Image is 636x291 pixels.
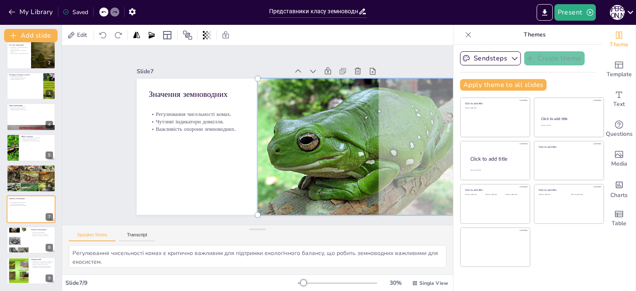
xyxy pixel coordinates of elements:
div: Click to add title [470,156,523,163]
div: Click to add text [506,194,524,196]
p: Вони починають свій розвиток у воді. [9,53,29,54]
div: Click to add text [465,107,524,109]
button: К [PERSON_NAME] [610,4,625,21]
button: My Library [6,5,56,19]
button: Present [554,4,596,21]
button: Add slide [4,29,58,42]
div: Add a table [602,204,636,233]
p: Земноводні — важлива ланка у природі, що поєднує водне та наземне життя. Їхня присутність свідчит... [31,261,53,268]
input: Insert title [269,5,358,17]
button: Speaker Notes [69,232,116,241]
p: Особливості будови та життя [9,74,41,76]
span: Table [612,219,626,228]
div: Slide 7 [143,55,296,79]
div: Click to add body [470,169,523,171]
span: Position [183,30,193,40]
div: 2 [46,59,53,67]
p: Значення земноводних [9,197,29,200]
p: Загрози для земноводних. [31,231,53,233]
div: Add charts and graphs [602,174,636,204]
p: Земноводні дихають і легенями, і шкірою. [9,50,29,53]
p: Унікальні адаптації кожної групи. [9,109,53,111]
p: Три основні групи земноводних. [9,106,53,108]
div: 8 [7,226,55,254]
div: Add text boxes [602,84,636,114]
div: Click to add title [465,102,524,105]
p: Саламандри та тритони [9,166,53,168]
div: 4 [46,121,53,128]
p: Завершальний [31,258,53,261]
p: Чутливі індикатори довкілля. [9,203,29,205]
div: 5 [46,152,53,159]
p: Значення земноводних [153,77,251,99]
p: Охорона земноводних [31,228,53,231]
p: Важливість охорони земноводних. [9,205,29,207]
p: Хто такі земноводні? [9,43,29,46]
div: Click to add title [539,188,598,192]
span: Single View [419,280,448,286]
p: Земноводні — це амфібії, які живуть у воді та на суші. [9,46,29,49]
p: Регулювання чисельності комах. [9,202,29,204]
span: Media [611,159,627,168]
div: К [PERSON_NAME] [610,5,625,20]
button: Create theme [524,51,585,65]
p: Види в Червоній книзі України. [31,233,53,235]
div: Get real-time input from your audience [602,114,636,144]
p: Необхідність охорони середовища. [31,235,53,236]
div: 3 [46,90,53,97]
p: Жаби — найпоширеніші земноводні. [21,137,53,139]
p: Групи земноводних [9,104,53,107]
div: Slide 7 / 9 [65,279,298,287]
button: Export to PowerPoint [537,4,553,21]
p: Чутливі індикатори довкілля. [150,107,248,125]
p: Важлива роль у боротьбі з комахами. [21,140,53,142]
span: Text [613,100,625,109]
p: Хвіст протягом усього життя. [9,168,53,169]
p: Жаби та ропухи [21,135,53,137]
p: Вологе середовище для дихання. [9,77,41,79]
div: 3 [7,72,55,100]
div: Layout [161,29,174,42]
p: Регулювання чисельності комах. [151,99,248,117]
div: 8 [46,244,53,251]
span: Theme [609,40,629,49]
div: 6 [7,165,55,192]
button: Transcript [119,232,156,241]
button: Sendsteps [460,51,521,65]
p: Прихований спосіб життя. [9,169,53,171]
div: Saved [63,8,88,16]
span: Edit [75,31,89,39]
p: Важливість охорони земноводних. [149,114,247,132]
div: Click to add title [541,116,596,121]
span: Questions [606,130,633,139]
div: Click to add title [539,145,598,148]
div: 2 [7,41,55,69]
p: Відновлення частин тіла. [9,171,53,173]
div: Click to add text [571,194,597,196]
p: Безхвості, хвостаті та безногі. [9,108,53,109]
p: Розвинені кінцівки для руху. [9,79,41,80]
div: 7 [7,195,55,223]
div: Click to add title [465,188,524,192]
div: 30 % [385,279,405,287]
p: Адаптації до води та суші. [9,75,41,77]
div: Change the overall theme [602,25,636,55]
div: Click to add text [465,194,484,196]
span: Charts [610,191,628,200]
div: Click to add text [485,194,504,196]
div: 5 [7,134,55,161]
textarea: Регулювання чисельності комах є критично важливим для підтримки екологічного балансу, що робить з... [69,245,446,268]
p: Ропухи мають сухішу шкіру. [21,139,53,140]
div: Add images, graphics, shapes or video [602,144,636,174]
button: Apply theme to all slides [460,79,547,91]
div: Click to add text [539,194,565,196]
div: Add ready made slides [602,55,636,84]
div: 9 [46,274,53,282]
div: Click to add text [541,125,596,127]
div: 7 [46,213,53,221]
div: 6 [46,182,53,190]
div: 9 [7,257,55,284]
span: Template [607,70,632,79]
div: 4 [7,103,55,130]
p: Themes [475,25,594,45]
